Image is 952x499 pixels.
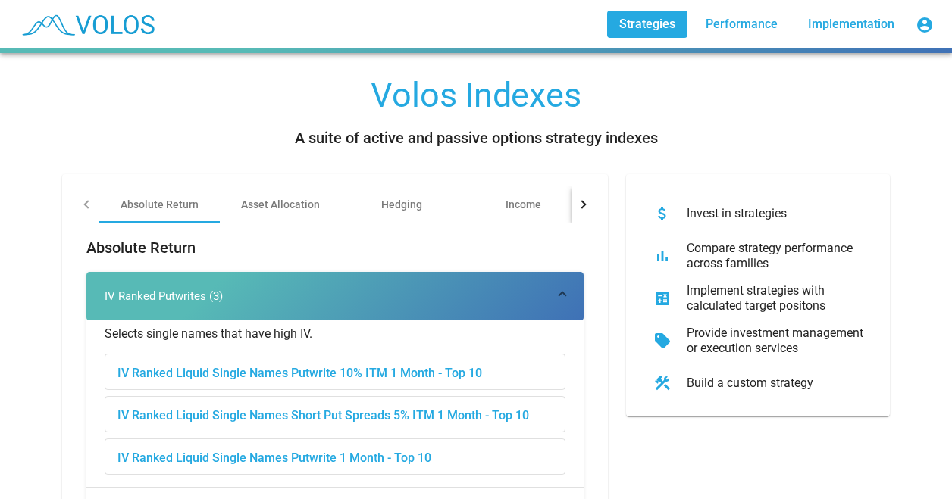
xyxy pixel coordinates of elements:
img: blue_transparent.png [12,5,162,43]
h2: Absolute Return [86,235,584,260]
div: Provide investment management or execution services [675,326,866,356]
div: A suite of active and passive options strategy indexes [295,126,658,150]
button: Invest in strategies [638,192,878,235]
mat-icon: sell [650,329,675,353]
mat-icon: construction [650,371,675,395]
div: Build a custom strategy [675,376,866,391]
mat-icon: bar_chart [650,244,675,268]
div: Volos Indexes [371,77,581,114]
button: IV Ranked Liquid Single Names Putwrite 1 Month - Top 10 [105,438,565,475]
div: Selects single names that have high IV. [105,326,312,342]
button: Compare strategy performance across families [638,235,878,277]
div: Implement strategies with calculated target positons [675,283,866,313]
div: Compare strategy performance across families [675,241,866,271]
mat-icon: attach_money [650,201,675,226]
div: IV Ranked Putwrites (3) [105,288,223,304]
div: Hedging [381,197,422,212]
button: Implement strategies with calculated target positons [638,277,878,320]
span: Implementation [808,17,894,31]
div: IV Ranked Liquid Single Names Putwrite 10% ITM 1 Month - Top 10 [105,354,565,391]
a: Strategies [607,11,687,38]
span: Strategies [619,17,675,31]
mat-icon: account_circle [916,16,934,34]
button: IV Ranked Liquid Single Names Putwrite 10% ITM 1 Month - Top 10 [105,354,565,390]
div: IV Ranked Liquid Single Names Putwrite 1 Month - Top 10 [105,439,565,476]
div: Invest in strategies [675,206,866,221]
mat-expansion-panel-header: IV Ranked Putwrites (3) [86,272,584,320]
a: Implementation [796,11,907,38]
span: Performance [706,17,778,31]
button: IV Ranked Liquid Single Names Short Put Spreads 5% ITM 1 Month - Top 10 [105,396,565,432]
div: IV Ranked Liquid Single Names Short Put Spreads 5% ITM 1 Month - Top 10 [105,397,565,433]
div: Income [506,197,541,212]
mat-icon: calculate [650,286,675,310]
button: Build a custom strategy [638,362,878,404]
div: Absolute Return [121,197,199,212]
button: Provide investment management or execution services [638,320,878,362]
div: Asset Allocation [241,197,320,212]
a: Performance [694,11,790,38]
